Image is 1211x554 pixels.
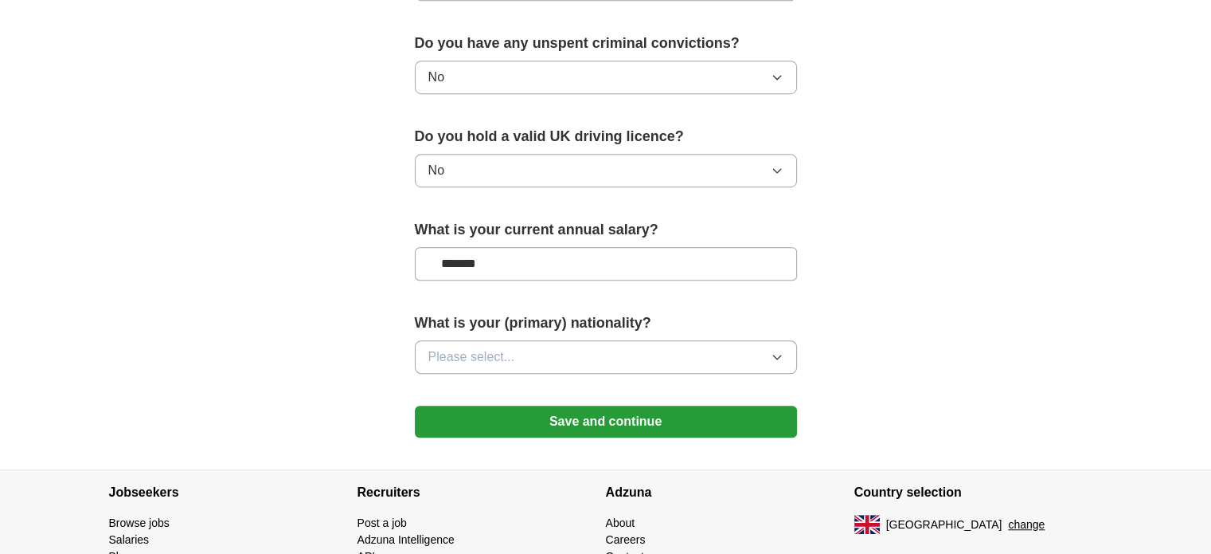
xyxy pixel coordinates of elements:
[428,348,515,367] span: Please select...
[415,340,797,374] button: Please select...
[415,154,797,187] button: No
[415,312,797,334] label: What is your (primary) nationality?
[357,517,407,529] a: Post a job
[1008,517,1045,533] button: change
[415,219,797,241] label: What is your current annual salary?
[109,517,170,529] a: Browse jobs
[886,517,1002,533] span: [GEOGRAPHIC_DATA]
[428,68,444,87] span: No
[415,406,797,438] button: Save and continue
[415,126,797,147] label: Do you hold a valid UK driving licence?
[357,533,455,546] a: Adzuna Intelligence
[606,517,635,529] a: About
[854,470,1103,515] h4: Country selection
[415,33,797,54] label: Do you have any unspent criminal convictions?
[109,533,150,546] a: Salaries
[428,161,444,180] span: No
[415,61,797,94] button: No
[854,515,880,534] img: UK flag
[606,533,646,546] a: Careers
